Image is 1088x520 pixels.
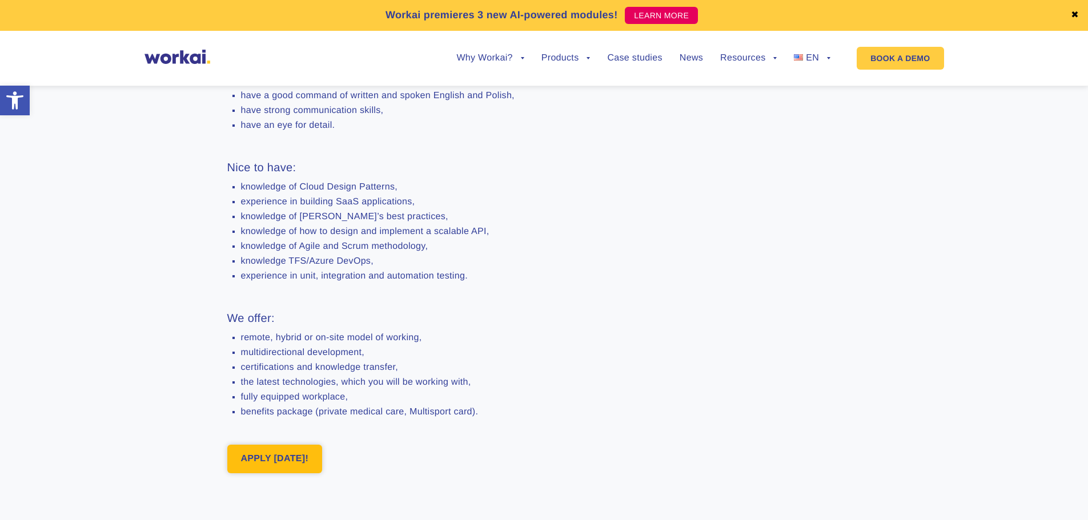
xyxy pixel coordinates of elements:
a: BOOK A DEMO [857,47,944,70]
span: I hereby consent to the processing of my personal data of a special category contained in my appl... [3,217,532,260]
li: multidirectional development, [241,348,697,358]
li: certifications and knowledge transfer, [241,362,697,373]
span: EN [806,53,819,63]
li: benefits package (private medical care, Multisport card). [241,407,697,417]
p: Workai premieres 3 new AI-powered modules! [386,7,618,23]
li: have an eye for detail. [241,120,697,131]
a: APPLY [DATE]! [227,445,323,473]
a: Why Workai? [456,54,524,63]
li: knowledge TFS/Azure DevOps, [241,256,697,267]
input: I hereby consent to the processing of the personal data I have provided during the recruitment pr... [3,159,10,167]
li: fully equipped workplace, [241,392,697,402]
span: I hereby consent to the processing of the personal data I have provided during the recruitment pr... [3,158,516,190]
li: experience in unit, integration and automation testing. [241,271,697,281]
input: I hereby consent to the processing of my personal data of a special category contained in my appl... [3,219,10,226]
a: Case studies [607,54,662,63]
li: have a good command of written and spoken English and Polish, [241,91,697,101]
span: Mobile phone number [268,47,360,58]
li: knowledge of Agile and Scrum methodology, [241,241,697,252]
a: Resources [720,54,777,63]
li: knowledge of Cloud Design Patterns, [241,182,697,192]
h3: We offer: [227,310,697,327]
li: remote, hybrid or on-site model of working, [241,333,697,343]
li: experience in building SaaS applications, [241,197,697,207]
h3: Nice to have: [227,159,697,176]
li: the latest technologies, which you will be working with, [241,377,697,388]
li: knowledge of [PERSON_NAME]’s best practices, [241,212,697,222]
li: knowledge of how to design and implement a scalable API, [241,227,697,237]
a: Privacy Policy [167,306,221,317]
a: LEARN MORE [625,7,698,24]
a: Products [541,54,591,63]
a: ✖ [1071,11,1079,20]
li: have strong communication skills, [241,106,697,116]
a: News [680,54,703,63]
